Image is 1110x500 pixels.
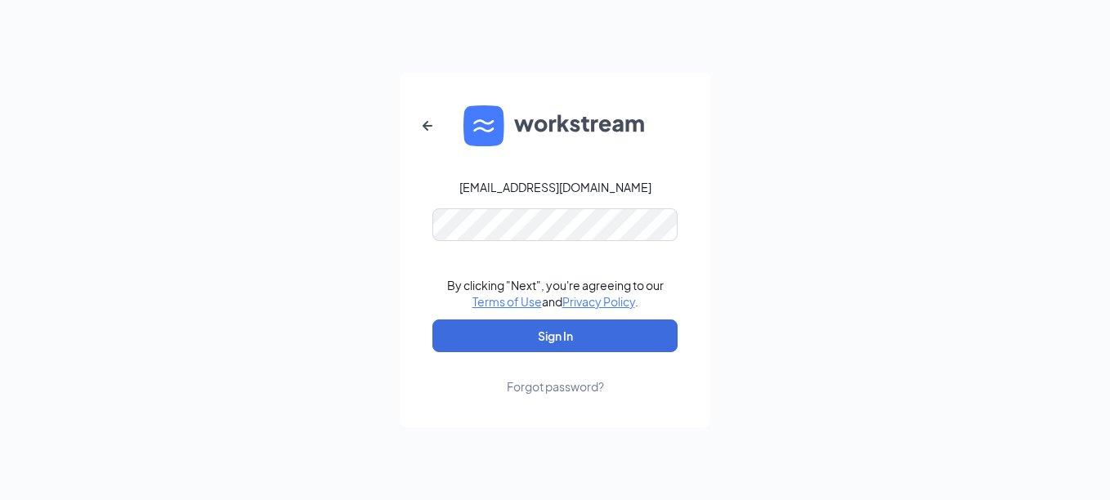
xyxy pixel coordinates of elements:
a: Forgot password? [507,352,604,395]
svg: ArrowLeftNew [418,116,437,136]
img: WS logo and Workstream text [463,105,647,146]
div: [EMAIL_ADDRESS][DOMAIN_NAME] [459,179,651,195]
a: Privacy Policy [562,294,635,309]
div: By clicking "Next", you're agreeing to our and . [447,277,664,310]
a: Terms of Use [472,294,542,309]
button: Sign In [432,319,678,352]
button: ArrowLeftNew [408,106,447,145]
div: Forgot password? [507,378,604,395]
